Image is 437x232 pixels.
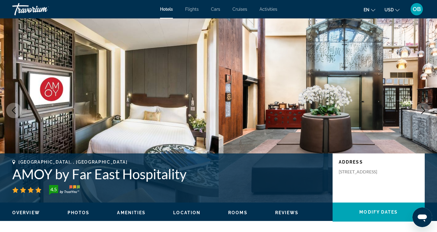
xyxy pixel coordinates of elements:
button: Next image [416,103,431,118]
button: Location [173,210,201,215]
span: OB [413,6,421,12]
a: Cruises [232,7,247,12]
a: Flights [185,7,199,12]
a: Activities [259,7,277,12]
span: Amenities [117,210,146,215]
button: Rooms [228,210,248,215]
span: Photos [68,210,90,215]
button: Change language [364,5,375,14]
span: Overview [12,210,40,215]
span: Reviews [275,210,299,215]
span: USD [384,7,394,12]
span: Rooms [228,210,248,215]
a: Travorium [12,1,74,17]
button: Previous image [6,103,21,118]
div: 4.5 [47,186,60,193]
button: Amenities [117,210,146,215]
button: Photos [68,210,90,215]
a: Hotels [160,7,173,12]
button: Change currency [384,5,400,14]
button: User Menu [409,3,425,16]
p: [STREET_ADDRESS] [339,169,388,175]
button: Overview [12,210,40,215]
p: Address [339,160,419,164]
span: Modify Dates [359,210,398,215]
a: Cars [211,7,220,12]
iframe: Button to launch messaging window [412,207,432,227]
h1: AMOY by Far East Hospitality [12,166,326,182]
img: TrustYou guest rating badge [49,185,80,195]
span: en [364,7,369,12]
span: Location [173,210,201,215]
span: [GEOGRAPHIC_DATA], , [GEOGRAPHIC_DATA] [18,160,128,164]
button: Modify Dates [333,203,425,222]
button: Reviews [275,210,299,215]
